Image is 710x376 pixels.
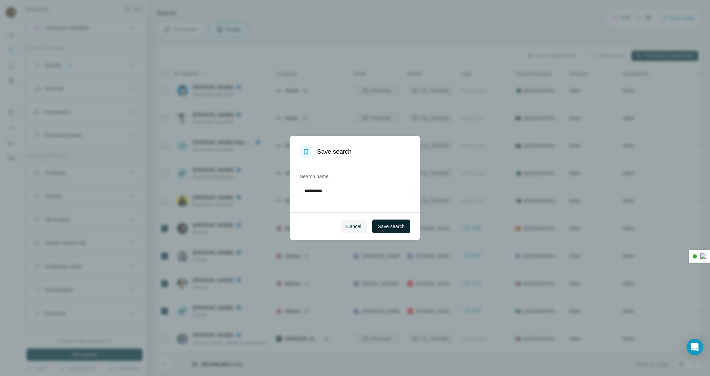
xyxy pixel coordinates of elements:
[341,220,367,233] button: Cancel
[317,147,352,156] h1: Save search
[378,223,405,230] span: Save search
[300,173,410,180] label: Search name
[346,223,362,230] span: Cancel
[687,339,703,355] div: Open Intercom Messenger
[372,220,410,233] button: Save search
